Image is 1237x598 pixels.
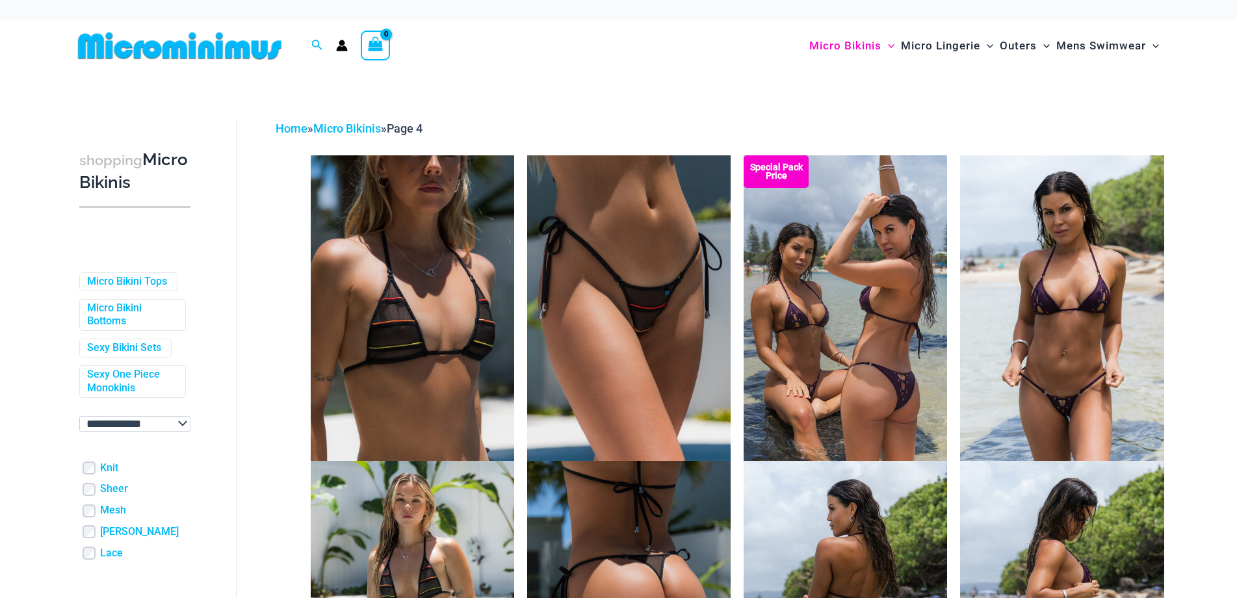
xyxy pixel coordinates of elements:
a: Micro Bikinis [313,122,381,135]
a: Knit [100,461,118,475]
a: [PERSON_NAME] [100,525,179,539]
a: Micro Bikini Tops [87,275,167,289]
span: Micro Bikinis [809,29,881,62]
a: Lace [100,547,123,560]
img: MM SHOP LOGO FLAT [73,31,287,60]
span: » » [276,122,423,135]
span: Menu Toggle [980,29,993,62]
span: Menu Toggle [1146,29,1159,62]
nav: Site Navigation [804,24,1165,68]
a: Sheer [100,482,128,496]
a: Home [276,122,307,135]
a: Search icon link [311,38,323,54]
h3: Micro Bikinis [79,149,190,194]
select: wpc-taxonomy-pa_color-745982 [79,416,190,432]
a: Mens SwimwearMenu ToggleMenu Toggle [1053,26,1162,66]
a: Sexy Bikini Sets [87,341,161,355]
img: Link Plum 3070 Tri Top 4580 Micro 01 [960,155,1164,461]
a: Micro BikinisMenu ToggleMenu Toggle [806,26,898,66]
span: Mens Swimwear [1056,29,1146,62]
a: Account icon link [336,40,348,51]
a: Micro Bikini Bottoms [87,302,176,329]
span: Menu Toggle [1037,29,1050,62]
img: Bikini Pack Plum [744,155,947,461]
span: Page 4 [387,122,423,135]
a: Micro LingerieMenu ToggleMenu Toggle [898,26,996,66]
img: Sonic Rush Black Neon 3278 Tri Top 01 [311,155,514,461]
span: shopping [79,152,142,168]
a: Sexy One Piece Monokinis [87,368,176,395]
a: View Shopping Cart, empty [361,31,391,60]
span: Menu Toggle [881,29,894,62]
span: Micro Lingerie [901,29,980,62]
img: Sonic Rush Black Neon 4312 Thong Bikini 01 [527,155,731,461]
a: Mesh [100,504,126,517]
span: Outers [1000,29,1037,62]
b: Special Pack Price [744,163,809,180]
a: OutersMenu ToggleMenu Toggle [996,26,1053,66]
